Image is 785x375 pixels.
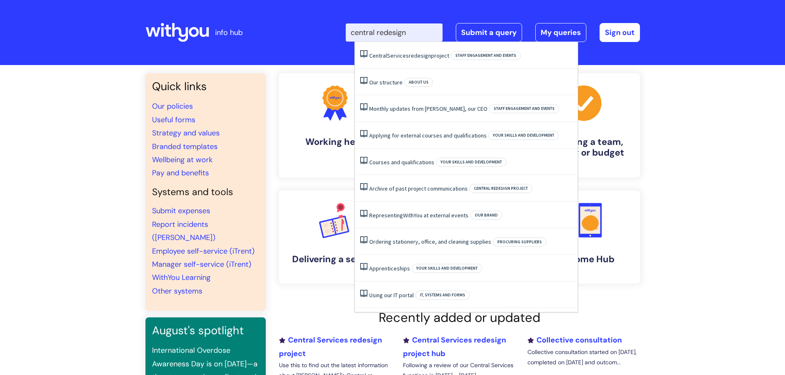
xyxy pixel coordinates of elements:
[535,23,586,42] a: My queries
[369,238,491,245] a: Ordering stationery, office, and cleaning supplies
[528,73,640,177] a: Managing a team, building or budget
[279,73,391,177] a: Working here
[600,23,640,42] a: Sign out
[152,128,220,138] a: Strategy and values
[369,212,469,219] a: RepresentingWithYou at external events
[369,132,487,139] a: Applying for external courses and qualifications
[286,254,384,265] h4: Delivering a service
[152,286,202,296] a: Other systems
[489,104,559,113] span: Staff engagement and events
[369,105,487,112] a: Monthly updates from [PERSON_NAME], our CEO
[527,347,640,368] p: Collective consultation started on [DATE], completed on [DATE] and outcom...
[369,158,434,166] a: Courses and qualifications
[279,191,391,284] a: Delivering a service
[369,265,410,272] a: Apprenticeships
[152,246,255,256] a: Employee self-service (iTrent)
[451,51,521,60] span: Staff engagement and events
[470,211,502,220] span: Our brand
[152,155,213,165] a: Wellbeing at work
[152,186,259,198] h4: Systems and tools
[152,219,216,242] a: Report incidents ([PERSON_NAME])
[404,78,433,87] span: About Us
[403,335,506,358] a: Central Services redesign project hub
[152,101,193,111] a: Our policies
[369,52,449,59] a: CentralServicesredesignproject
[346,23,640,42] div: | -
[152,168,209,178] a: Pay and benefits
[346,23,443,42] input: Search
[469,184,532,193] span: Central redesign project
[369,52,387,59] span: Central
[152,324,259,337] h3: August's spotlight
[152,142,218,151] a: Branded templates
[369,185,468,192] a: Archive of past project communications
[279,310,640,325] h2: Recently added or updated
[488,131,559,140] span: Your skills and development
[152,259,251,269] a: Manager self-service (iTrent)
[152,273,211,282] a: WithYou Learning
[215,26,243,39] p: info hub
[456,23,522,42] a: Submit a query
[436,158,506,167] span: Your skills and development
[534,137,633,158] h4: Managing a team, building or budget
[527,335,622,345] a: Collective consultation
[286,137,384,147] h4: Working here
[369,291,414,299] a: Using our IT portal
[279,335,382,358] a: Central Services redesign project
[152,80,259,93] h3: Quick links
[152,115,195,125] a: Useful forms
[493,238,546,247] span: Procuring suppliers
[415,291,470,300] span: IT, systems and forms
[369,212,403,219] span: Representing
[528,191,640,284] a: Welcome Hub
[152,206,210,216] a: Submit expenses
[534,254,633,265] h4: Welcome Hub
[369,79,403,86] a: Our structure
[412,264,482,273] span: Your skills and development
[409,52,431,59] span: redesign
